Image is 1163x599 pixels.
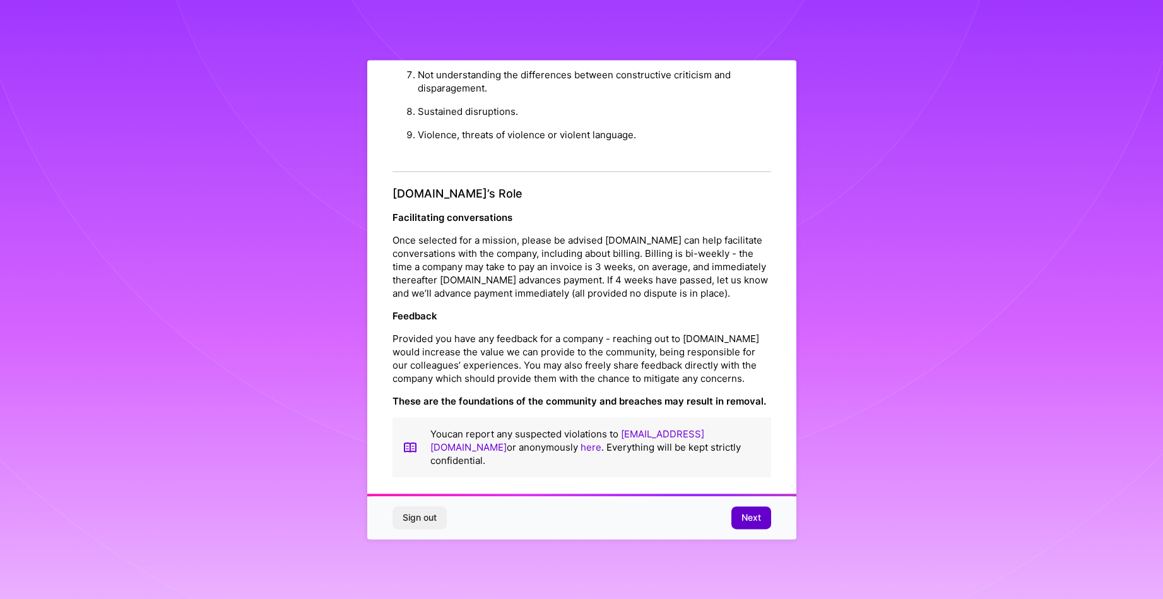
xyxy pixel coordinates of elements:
h4: [DOMAIN_NAME]’s Role [393,187,771,201]
li: Not understanding the differences between constructive criticism and disparagement. [418,64,771,100]
span: Next [741,511,761,524]
p: Once selected for a mission, please be advised [DOMAIN_NAME] can help facilitate conversations wi... [393,234,771,300]
li: Sustained disruptions. [418,100,771,124]
li: Violence, threats of violence or violent language. [418,124,771,147]
img: book icon [403,427,418,467]
strong: Facilitating conversations [393,211,512,223]
p: You can report any suspected violations to or anonymously . Everything will be kept strictly conf... [430,427,761,467]
strong: These are the foundations of the community and breaches may result in removal. [393,395,766,407]
button: Next [731,506,771,529]
p: Provided you have any feedback for a company - reaching out to [DOMAIN_NAME] would increase the v... [393,332,771,385]
strong: Feedback [393,310,437,322]
a: here [581,441,601,453]
span: Sign out [403,511,437,524]
a: [EMAIL_ADDRESS][DOMAIN_NAME] [430,428,704,453]
button: Sign out [393,506,447,529]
